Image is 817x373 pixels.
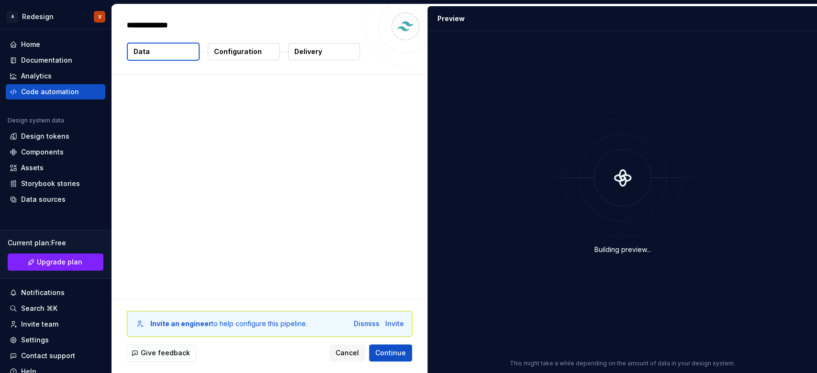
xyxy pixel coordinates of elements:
span: Continue [375,348,406,358]
button: Delivery [288,43,360,60]
div: Data sources [21,195,66,204]
span: Give feedback [141,348,190,358]
button: Invite [385,319,404,329]
a: Design tokens [6,129,105,144]
button: Continue [369,344,412,362]
div: Design system data [8,117,64,124]
p: Data [134,47,150,56]
a: Components [6,144,105,160]
span: Cancel [336,348,359,358]
p: Configuration [214,47,262,56]
div: Contact support [21,351,75,361]
div: Code automation [21,87,79,97]
button: Search ⌘K [6,301,105,316]
div: Documentation [21,55,72,65]
button: Give feedback [127,344,196,362]
a: Upgrade plan [8,253,103,271]
span: Upgrade plan [37,257,82,267]
a: Analytics [6,68,105,84]
div: Storybook stories [21,179,80,188]
div: Invite team [21,319,58,329]
button: Cancel [329,344,365,362]
button: Dismiss [354,319,380,329]
button: Notifications [6,285,105,300]
p: Delivery [294,47,322,56]
button: Configuration [208,43,280,60]
a: Storybook stories [6,176,105,191]
div: Settings [21,335,49,345]
div: Building preview... [594,245,651,254]
p: This might take a while depending on the amount of data in your design system. [510,360,735,367]
div: A [7,11,18,22]
a: Assets [6,160,105,176]
div: Analytics [21,71,52,81]
button: Data [127,43,200,61]
a: Invite team [6,317,105,332]
div: Components [21,147,64,157]
a: Home [6,37,105,52]
a: Data sources [6,192,105,207]
a: Settings [6,332,105,348]
div: Assets [21,163,44,173]
a: Code automation [6,84,105,99]
div: V [98,13,101,21]
div: Search ⌘K [21,304,57,313]
div: Redesign [22,12,54,22]
div: Current plan : Free [8,238,103,248]
a: Documentation [6,53,105,68]
div: Preview [437,14,465,23]
div: Home [21,40,40,49]
div: Design tokens [21,132,69,141]
div: Notifications [21,288,65,297]
button: Contact support [6,348,105,363]
div: to help configure this pipeline. [150,319,307,329]
button: ARedesignV [2,6,109,27]
b: Invite an engineer [150,319,212,328]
